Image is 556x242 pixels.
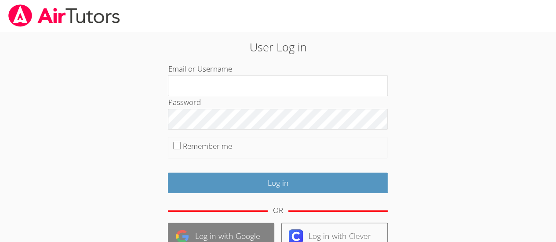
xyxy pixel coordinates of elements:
[183,141,232,151] label: Remember me
[168,97,200,107] label: Password
[168,64,232,74] label: Email or Username
[7,4,121,27] img: airtutors_banner-c4298cdbf04f3fff15de1276eac7730deb9818008684d7c2e4769d2f7ddbe033.png
[128,39,428,55] h2: User Log in
[273,204,283,217] div: OR
[168,173,388,193] input: Log in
